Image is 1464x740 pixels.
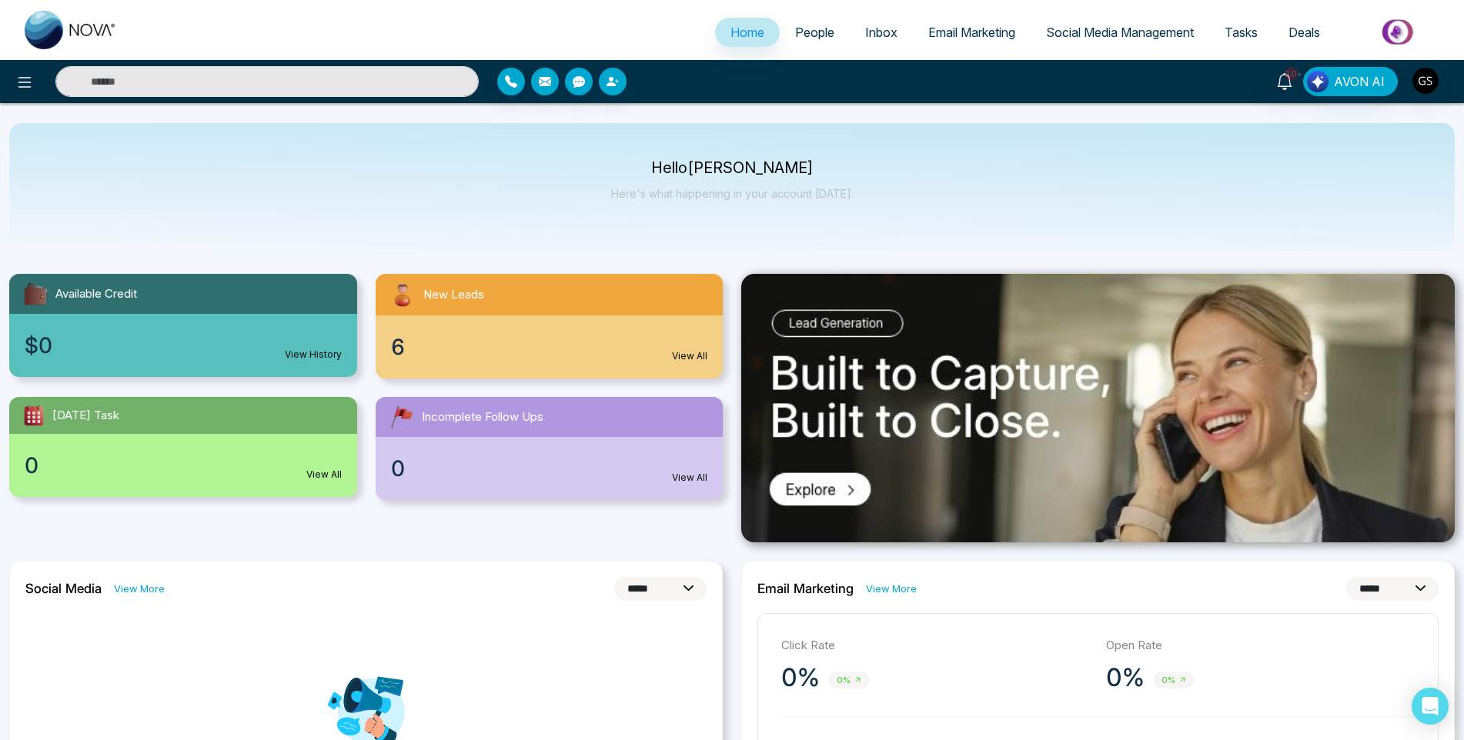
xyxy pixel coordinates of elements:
a: Home [715,18,780,47]
a: View More [866,582,917,596]
a: Incomplete Follow Ups0View All [366,397,733,500]
img: availableCredit.svg [22,280,49,308]
img: todayTask.svg [22,403,46,428]
p: Open Rate [1106,637,1416,655]
a: Inbox [850,18,913,47]
span: 0 [25,449,38,482]
div: Open Intercom Messenger [1412,688,1449,725]
span: 0 [391,452,405,485]
a: View History [285,348,342,362]
p: Hello [PERSON_NAME] [611,162,854,175]
a: Tasks [1209,18,1273,47]
a: View All [306,468,342,482]
a: Social Media Management [1031,18,1209,47]
a: Email Marketing [913,18,1031,47]
span: AVON AI [1334,72,1385,91]
span: [DATE] Task [52,407,119,425]
h2: Social Media [25,581,102,596]
span: New Leads [423,286,484,304]
button: AVON AI [1303,67,1398,96]
span: Social Media Management [1046,25,1194,40]
span: 10+ [1285,67,1299,81]
span: Tasks [1225,25,1258,40]
img: newLeads.svg [388,280,417,309]
span: Available Credit [55,285,137,303]
a: 10+ [1266,67,1303,94]
span: 0% [829,672,870,689]
p: Here's what happening in your account [DATE]. [611,187,854,200]
p: 0% [781,662,820,693]
p: Click Rate [781,637,1091,655]
span: Deals [1289,25,1320,40]
a: People [780,18,850,47]
a: Deals [1273,18,1335,47]
span: Inbox [865,25,897,40]
h2: Email Marketing [757,581,854,596]
a: View More [114,582,165,596]
a: View All [672,471,707,485]
span: Email Marketing [928,25,1015,40]
img: . [741,274,1455,542]
a: View All [672,349,707,363]
span: 0% [1154,672,1195,689]
p: 0% [1106,662,1145,693]
span: $0 [25,329,52,362]
img: User Avatar [1412,68,1439,94]
img: Lead Flow [1307,71,1329,92]
a: New Leads6View All [366,274,733,378]
img: Market-place.gif [1343,15,1455,49]
span: Incomplete Follow Ups [422,408,543,426]
img: followUps.svg [388,403,416,431]
span: Home [730,25,764,40]
img: Nova CRM Logo [25,11,117,49]
span: People [795,25,834,40]
span: 6 [391,331,405,363]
